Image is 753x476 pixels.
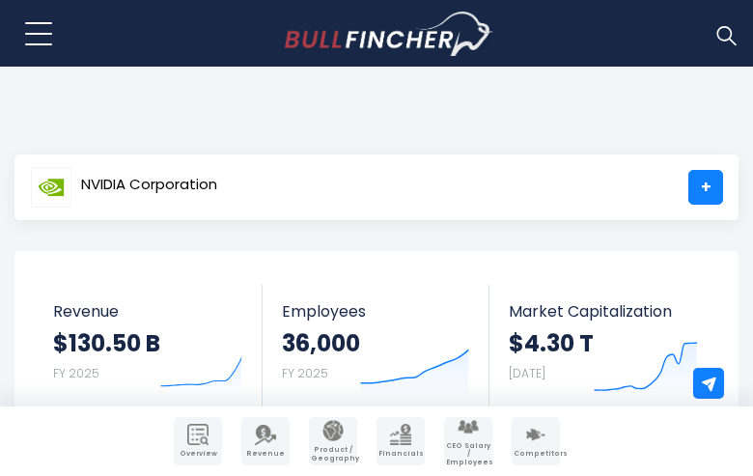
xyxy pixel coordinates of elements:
a: Company Employees [444,417,492,465]
span: Revenue [53,302,243,321]
strong: $4.30 T [509,328,594,358]
span: Financials [378,450,423,458]
img: NVDA logo [31,167,71,208]
small: FY 2025 [282,365,328,381]
a: Company Product/Geography [309,417,357,465]
a: + [688,170,723,205]
span: Market Capitalization [509,302,698,321]
span: CEO Salary / Employees [446,442,490,466]
small: FY 2025 [53,365,99,381]
span: NVIDIA Corporation [81,177,217,193]
a: Company Competitors [512,417,560,465]
a: Go to homepage [285,12,492,56]
a: Revenue $130.50 B FY 2025 [34,285,263,409]
small: [DATE] [509,365,545,381]
span: Employees [282,302,470,321]
img: Bullfincher logo [285,12,493,56]
a: Market Capitalization $4.30 T [DATE] [489,285,717,409]
a: Company Financials [376,417,425,465]
span: Overview [176,450,220,458]
span: Product / Geography [311,446,355,462]
a: Company Revenue [241,417,290,465]
strong: 36,000 [282,328,360,358]
span: Revenue [243,450,288,458]
a: Employees 36,000 FY 2025 [263,285,489,409]
strong: $130.50 B [53,328,160,358]
a: Company Overview [174,417,222,465]
a: NVIDIA Corporation [30,170,218,205]
span: Competitors [514,450,558,458]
